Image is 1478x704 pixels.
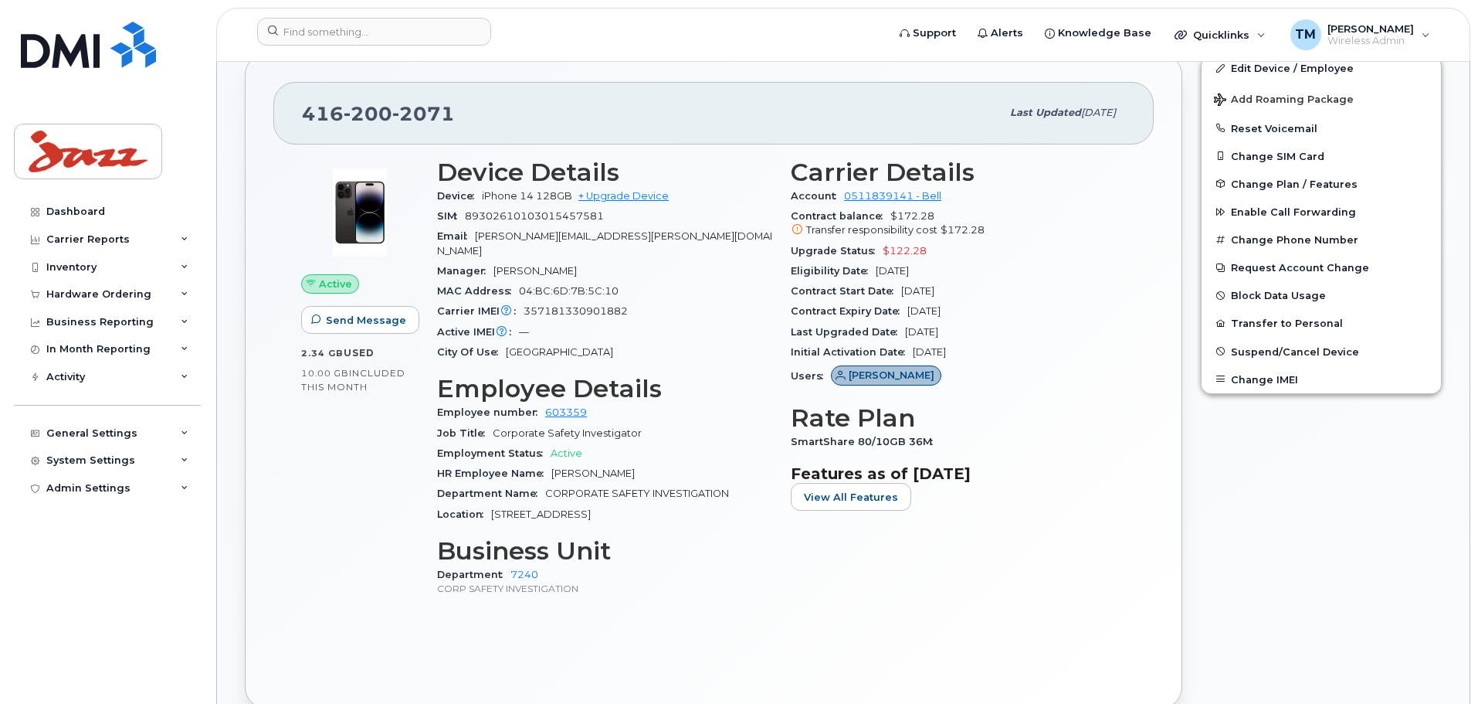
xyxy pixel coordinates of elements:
span: Email [437,230,475,242]
h3: Device Details [437,158,772,186]
span: Active [551,447,582,459]
span: [DATE] [901,285,934,297]
button: Change SIM Card [1202,142,1441,170]
span: Contract balance [791,210,890,222]
span: Account [791,190,844,202]
span: [DATE] [1081,107,1116,118]
span: 89302610103015457581 [465,210,604,222]
a: 0511839141 - Bell [844,190,941,202]
span: Users [791,370,831,382]
span: $172.28 [941,224,985,236]
span: Location [437,508,491,520]
a: Edit Device / Employee [1202,54,1441,82]
span: iPhone 14 128GB [482,190,572,202]
span: [PERSON_NAME] [551,468,635,479]
span: Enable Call Forwarding [1231,206,1356,218]
span: TM [1295,26,1316,44]
h3: Features as of [DATE] [791,464,1126,483]
button: Suspend/Cancel Device [1202,338,1441,366]
p: CORP SAFETY INVESTIGATION [437,582,772,595]
a: [PERSON_NAME] [831,370,941,382]
button: View All Features [791,483,911,511]
button: Change Phone Number [1202,226,1441,253]
span: View All Features [804,490,898,505]
span: Quicklinks [1193,29,1249,41]
img: image20231002-3703462-njx0qo.jpeg [314,166,406,259]
span: Transfer responsibility cost [806,224,937,236]
span: Carrier IMEI [437,305,524,317]
div: Tanner Montgomery [1280,19,1441,50]
span: City Of Use [437,346,506,358]
input: Find something... [257,18,491,46]
span: [DATE] [905,326,938,338]
span: Add Roaming Package [1214,94,1354,108]
button: Change Plan / Features [1202,170,1441,198]
span: Employee number [437,406,545,418]
span: Suspend/Cancel Device [1231,345,1359,357]
button: Send Message [301,306,419,334]
span: Manager [437,265,493,277]
button: Request Account Change [1202,253,1441,281]
span: 10.00 GB [301,368,349,379]
span: [DATE] [907,305,941,317]
a: Alerts [967,18,1034,49]
h3: Business Unit [437,537,772,565]
span: Active [319,277,352,291]
span: — [519,326,529,338]
button: Block Data Usage [1202,281,1441,309]
span: Corporate Safety Investigator [493,427,642,439]
span: included this month [301,367,405,393]
span: Department [437,569,510,580]
span: 2.34 GB [301,348,344,359]
span: Contract Expiry Date [791,305,907,317]
a: Support [889,18,967,49]
span: Support [913,26,956,41]
h3: Employee Details [437,375,772,403]
button: Enable Call Forwarding [1202,198,1441,226]
span: 04:BC:6D:7B:5C:10 [519,285,619,297]
span: Contract Start Date [791,285,901,297]
span: Initial Activation Date [791,346,913,358]
span: Last Upgraded Date [791,326,905,338]
button: Add Roaming Package [1202,83,1441,114]
a: 7240 [510,569,538,580]
span: 416 [302,102,455,125]
span: MAC Address [437,285,519,297]
span: Active IMEI [437,326,519,338]
span: Change Plan / Features [1231,178,1358,189]
span: [STREET_ADDRESS] [491,508,591,520]
span: SmartShare 80/10GB 36M [791,436,941,447]
span: Upgrade Status [791,245,883,257]
span: Last updated [1010,107,1081,118]
span: [PERSON_NAME] [1327,22,1414,35]
span: [DATE] [876,265,909,277]
span: Job Title [437,427,493,439]
span: Knowledge Base [1058,26,1151,41]
div: Quicklinks [1164,19,1276,50]
span: Send Message [326,313,406,328]
span: CORPORATE SAFETY INVESTIGATION [545,488,729,499]
a: 603359 [545,406,587,418]
span: Wireless Admin [1327,35,1414,47]
span: $172.28 [791,210,1126,238]
span: 200 [344,102,392,125]
span: 357181330901882 [524,305,628,317]
span: [GEOGRAPHIC_DATA] [506,346,613,358]
span: Department Name [437,488,545,499]
span: Employment Status [437,447,551,459]
button: Transfer to Personal [1202,309,1441,337]
span: [PERSON_NAME][EMAIL_ADDRESS][PERSON_NAME][DOMAIN_NAME] [437,230,772,256]
button: Change IMEI [1202,366,1441,393]
span: HR Employee Name [437,468,551,479]
span: [PERSON_NAME] [849,368,934,383]
button: Reset Voicemail [1202,114,1441,142]
span: Device [437,190,482,202]
h3: Carrier Details [791,158,1126,186]
span: 2071 [392,102,455,125]
h3: Rate Plan [791,404,1126,432]
span: SIM [437,210,465,222]
span: [PERSON_NAME] [493,265,577,277]
span: Alerts [991,26,1023,41]
a: + Upgrade Device [578,190,669,202]
span: Eligibility Date [791,265,876,277]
